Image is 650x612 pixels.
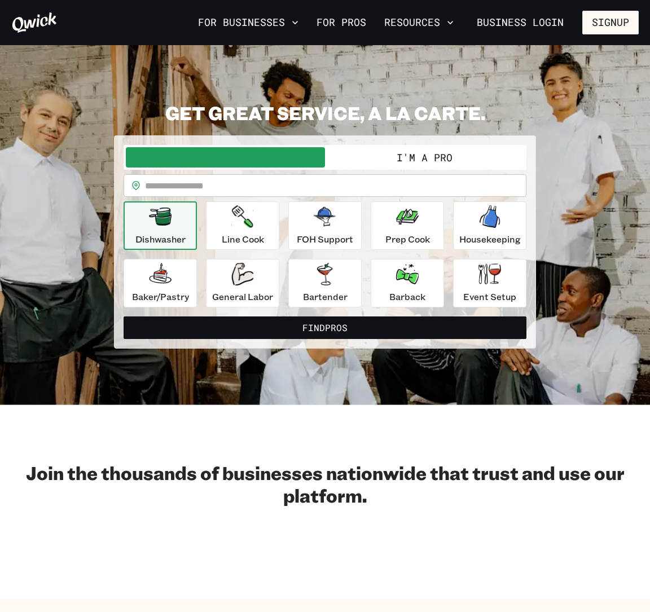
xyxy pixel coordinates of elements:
[385,232,430,246] p: Prep Cook
[303,290,348,303] p: Bartender
[371,201,444,250] button: Prep Cook
[206,201,279,250] button: Line Cook
[206,259,279,307] button: General Labor
[325,147,524,168] button: I'm a Pro
[453,259,526,307] button: Event Setup
[126,147,325,168] button: I'm a Business
[132,290,189,303] p: Baker/Pastry
[463,290,516,303] p: Event Setup
[582,11,639,34] button: Signup
[135,232,186,246] p: Dishwasher
[297,232,353,246] p: FOH Support
[124,316,526,339] button: FindPros
[459,232,521,246] p: Housekeeping
[288,259,362,307] button: Bartender
[212,290,273,303] p: General Labor
[389,290,425,303] p: Barback
[194,13,303,32] button: For Businesses
[312,13,371,32] a: For Pros
[222,232,264,246] p: Line Cook
[371,259,444,307] button: Barback
[467,11,573,34] a: Business Login
[124,201,197,250] button: Dishwasher
[288,201,362,250] button: FOH Support
[114,102,536,124] h2: GET GREAT SERVICE, A LA CARTE.
[380,13,458,32] button: Resources
[124,259,197,307] button: Baker/Pastry
[11,461,639,507] h2: Join the thousands of businesses nationwide that trust and use our platform.
[453,201,526,250] button: Housekeeping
